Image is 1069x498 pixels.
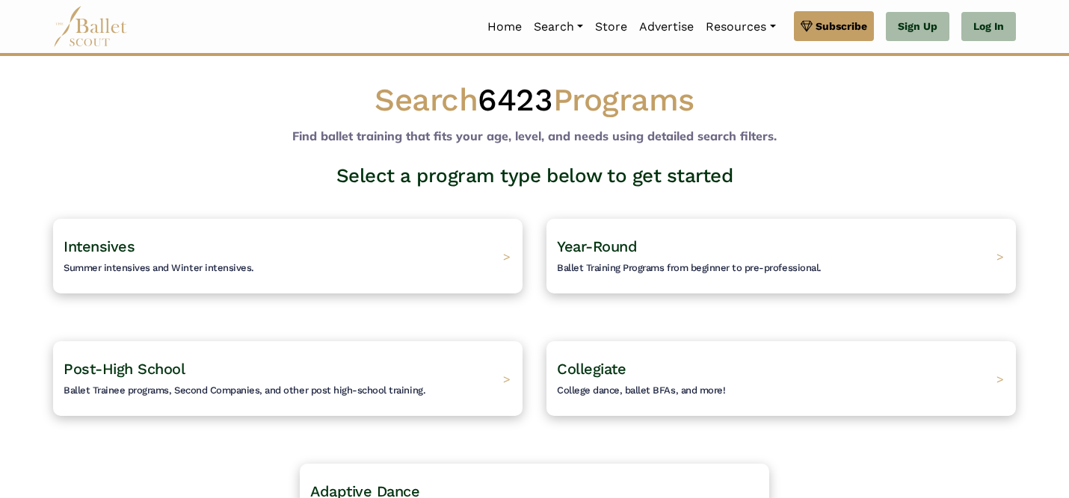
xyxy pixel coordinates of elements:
a: Sign Up [886,12,949,42]
span: 6423 [478,81,552,118]
span: > [503,371,511,386]
span: Post-High School [64,360,185,378]
span: College dance, ballet BFAs, and more! [557,385,725,396]
span: Ballet Trainee programs, Second Companies, and other post high-school training. [64,385,425,396]
a: Home [481,11,528,43]
a: IntensivesSummer intensives and Winter intensives. > [53,219,523,293]
a: Advertise [633,11,700,43]
span: Ballet Training Programs from beginner to pre-professional. [557,262,822,273]
a: CollegiateCollege dance, ballet BFAs, and more! > [546,341,1016,416]
a: Store [589,11,633,43]
span: Collegiate [557,360,626,378]
a: Log In [961,12,1016,42]
span: > [996,249,1004,264]
h3: Select a program type below to get started [41,164,1028,189]
a: Year-RoundBallet Training Programs from beginner to pre-professional. > [546,219,1016,293]
img: gem.svg [801,18,813,34]
span: Year-Round [557,237,637,255]
h1: Search Programs [53,80,1016,121]
a: Resources [700,11,781,43]
span: > [996,371,1004,386]
a: Search [528,11,589,43]
span: > [503,249,511,264]
b: Find ballet training that fits your age, level, and needs using detailed search filters. [292,128,777,143]
a: Subscribe [794,11,874,41]
a: Post-High SchoolBallet Trainee programs, Second Companies, and other post high-school training. > [53,341,523,416]
span: Summer intensives and Winter intensives. [64,262,254,273]
span: Subscribe [816,18,867,34]
span: Intensives [64,237,135,255]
